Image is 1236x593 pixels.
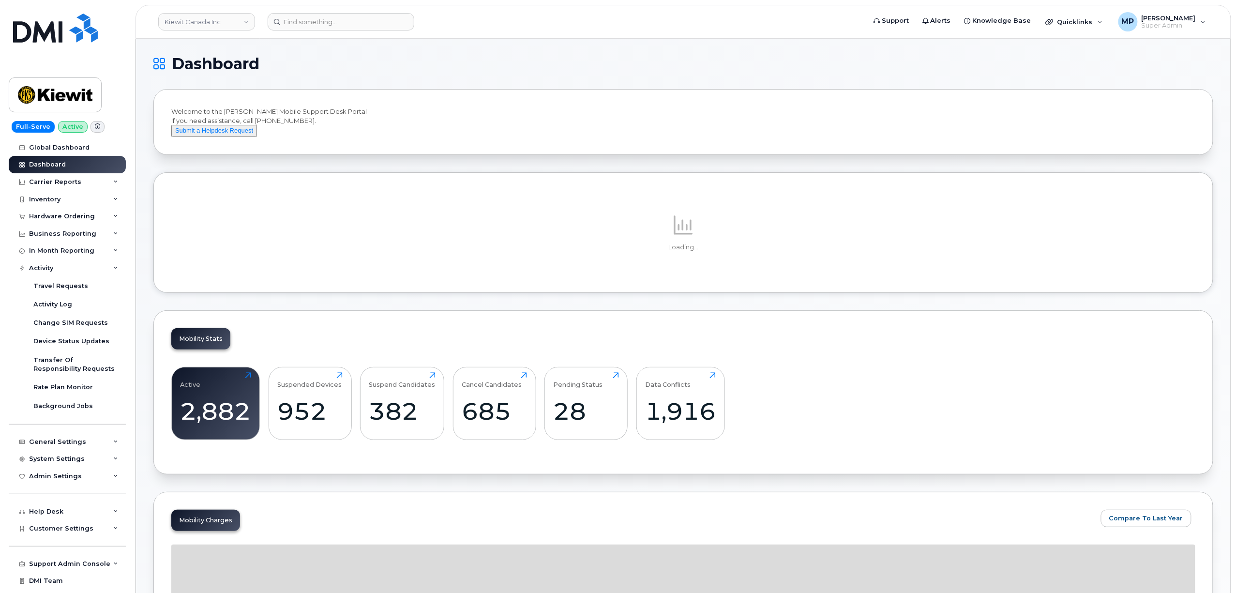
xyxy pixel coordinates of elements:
[369,397,436,426] div: 382
[1101,510,1191,527] button: Compare To Last Year
[554,372,619,434] a: Pending Status28
[277,372,342,388] div: Suspended Devices
[462,372,522,388] div: Cancel Candidates
[1194,551,1229,586] iframe: Messenger Launcher
[181,397,251,426] div: 2,882
[554,397,619,426] div: 28
[181,372,201,388] div: Active
[462,397,527,426] div: 685
[645,397,716,426] div: 1,916
[171,125,257,137] button: Submit a Helpdesk Request
[1109,514,1183,523] span: Compare To Last Year
[462,372,527,434] a: Cancel Candidates685
[369,372,436,388] div: Suspend Candidates
[172,57,259,71] span: Dashboard
[181,372,251,434] a: Active2,882
[277,372,343,434] a: Suspended Devices952
[171,107,1195,137] div: Welcome to the [PERSON_NAME] Mobile Support Desk Portal If you need assistance, call [PHONE_NUMBER].
[171,126,257,134] a: Submit a Helpdesk Request
[277,397,343,426] div: 952
[554,372,603,388] div: Pending Status
[645,372,691,388] div: Data Conflicts
[645,372,716,434] a: Data Conflicts1,916
[171,243,1195,252] p: Loading...
[369,372,436,434] a: Suspend Candidates382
